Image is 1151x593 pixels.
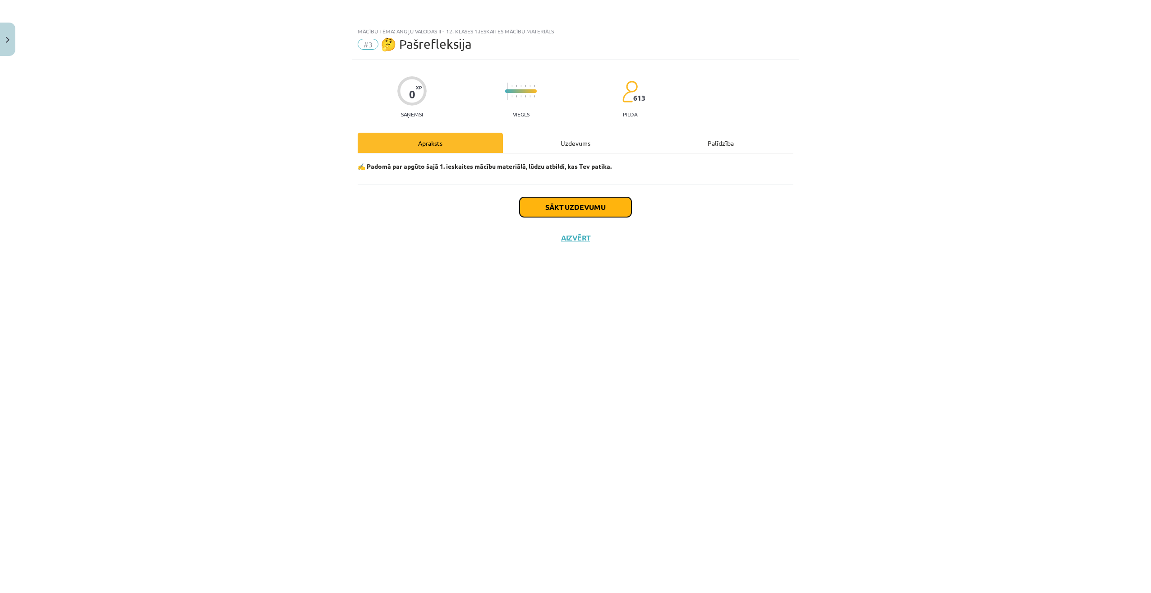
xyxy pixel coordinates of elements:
img: icon-long-line-d9ea69661e0d244f92f715978eff75569469978d946b2353a9bb055b3ed8787d.svg [507,83,508,100]
span: XP [416,85,422,90]
div: Palīdzība [648,133,793,153]
div: Apraksts [358,133,503,153]
strong: ✍️ Padomā par apgūto šajā 1. ieskaites mācību materiālā, lūdzu atbildi, kas Tev patika. [358,162,612,170]
div: Uzdevums [503,133,648,153]
img: students-c634bb4e5e11cddfef0936a35e636f08e4e9abd3cc4e673bd6f9a4125e45ecb1.svg [622,80,638,103]
img: icon-short-line-57e1e144782c952c97e751825c79c345078a6d821885a25fce030b3d8c18986b.svg [534,85,535,87]
button: Aizvērt [558,233,593,242]
img: icon-short-line-57e1e144782c952c97e751825c79c345078a6d821885a25fce030b3d8c18986b.svg [520,85,521,87]
p: Viegls [513,111,529,117]
img: icon-short-line-57e1e144782c952c97e751825c79c345078a6d821885a25fce030b3d8c18986b.svg [529,85,530,87]
p: Saņemsi [397,111,427,117]
img: icon-short-line-57e1e144782c952c97e751825c79c345078a6d821885a25fce030b3d8c18986b.svg [534,95,535,97]
button: Sākt uzdevumu [520,197,631,217]
img: icon-short-line-57e1e144782c952c97e751825c79c345078a6d821885a25fce030b3d8c18986b.svg [525,95,526,97]
img: icon-short-line-57e1e144782c952c97e751825c79c345078a6d821885a25fce030b3d8c18986b.svg [520,95,521,97]
div: 0 [409,88,415,101]
img: icon-short-line-57e1e144782c952c97e751825c79c345078a6d821885a25fce030b3d8c18986b.svg [516,95,517,97]
img: icon-short-line-57e1e144782c952c97e751825c79c345078a6d821885a25fce030b3d8c18986b.svg [525,85,526,87]
div: Mācību tēma: Angļu valodas ii - 12. klases 1.ieskaites mācību materiāls [358,28,793,34]
img: icon-short-line-57e1e144782c952c97e751825c79c345078a6d821885a25fce030b3d8c18986b.svg [511,85,512,87]
img: icon-short-line-57e1e144782c952c97e751825c79c345078a6d821885a25fce030b3d8c18986b.svg [529,95,530,97]
span: #3 [358,39,378,50]
img: icon-short-line-57e1e144782c952c97e751825c79c345078a6d821885a25fce030b3d8c18986b.svg [511,95,512,97]
span: 🤔 Pašrefleksija [381,37,472,51]
img: icon-short-line-57e1e144782c952c97e751825c79c345078a6d821885a25fce030b3d8c18986b.svg [516,85,517,87]
img: icon-close-lesson-0947bae3869378f0d4975bcd49f059093ad1ed9edebbc8119c70593378902aed.svg [6,37,9,43]
p: pilda [623,111,637,117]
span: 613 [633,94,645,102]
